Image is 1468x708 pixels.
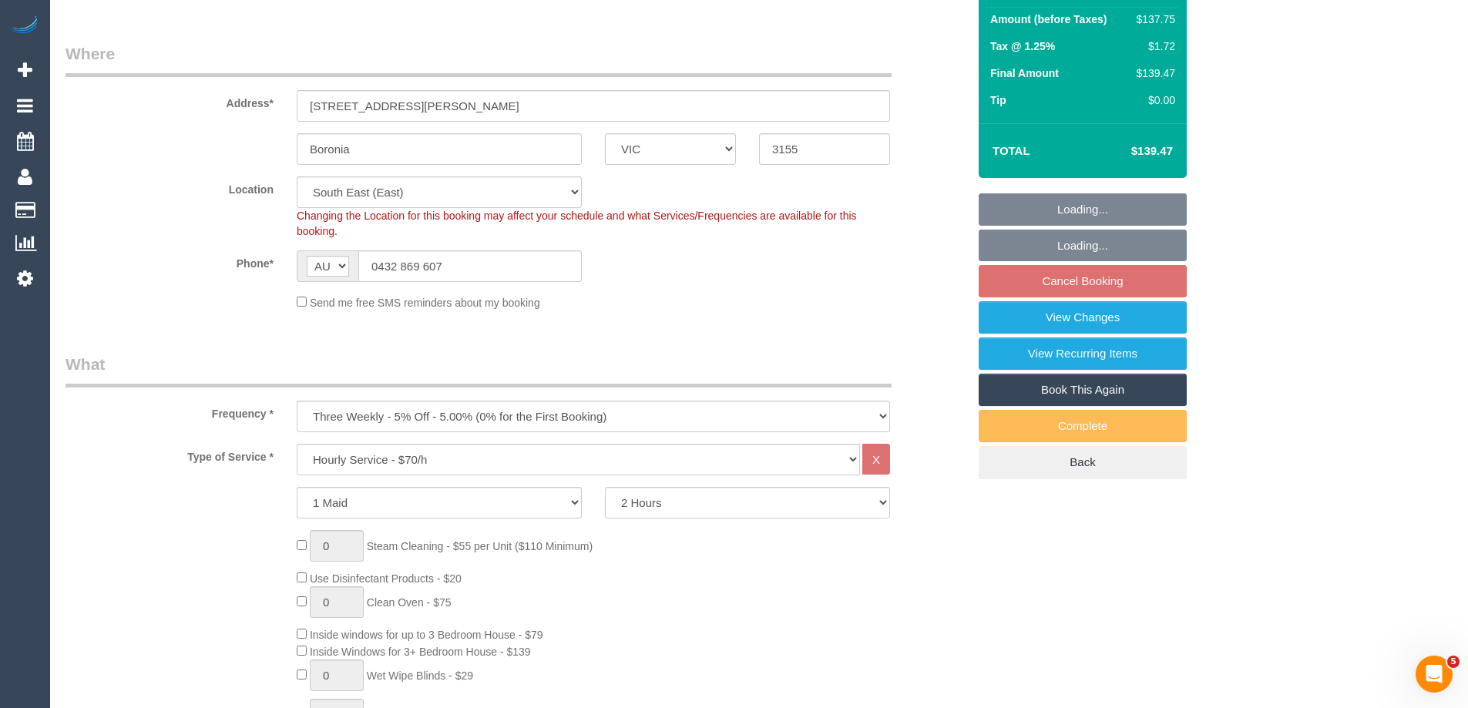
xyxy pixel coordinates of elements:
[979,301,1187,334] a: View Changes
[990,65,1059,81] label: Final Amount
[1130,39,1175,54] div: $1.72
[54,250,285,271] label: Phone*
[310,572,462,585] span: Use Disinfectant Products - $20
[297,133,582,165] input: Suburb*
[979,446,1187,478] a: Back
[990,92,1006,108] label: Tip
[9,15,40,37] img: Automaid Logo
[367,669,473,682] span: Wet Wipe Blinds - $29
[54,401,285,421] label: Frequency *
[1085,145,1173,158] h4: $139.47
[54,90,285,111] label: Address*
[367,596,452,609] span: Clean Oven - $75
[1130,65,1175,81] div: $139.47
[1130,92,1175,108] div: $0.00
[1130,12,1175,27] div: $137.75
[990,12,1107,27] label: Amount (before Taxes)
[297,210,857,237] span: Changing the Location for this booking may affect your schedule and what Services/Frequencies are...
[367,540,593,552] span: Steam Cleaning - $55 per Unit ($110 Minimum)
[1447,656,1460,668] span: 5
[979,337,1187,370] a: View Recurring Items
[54,444,285,465] label: Type of Service *
[979,374,1187,406] a: Book This Again
[66,353,892,388] legend: What
[1416,656,1453,693] iframe: Intercom live chat
[993,144,1030,157] strong: Total
[759,133,890,165] input: Post Code*
[310,629,543,641] span: Inside windows for up to 3 Bedroom House - $79
[54,176,285,197] label: Location
[66,42,892,77] legend: Where
[310,297,540,309] span: Send me free SMS reminders about my booking
[310,646,531,658] span: Inside Windows for 3+ Bedroom House - $139
[990,39,1055,54] label: Tax @ 1.25%
[358,250,582,282] input: Phone*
